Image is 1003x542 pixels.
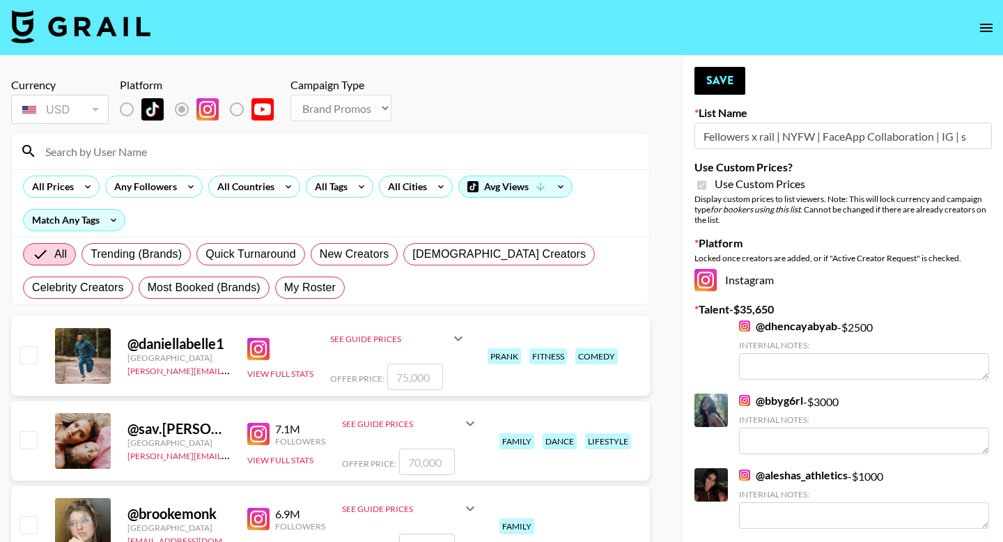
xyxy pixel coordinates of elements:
[37,140,641,162] input: Search by User Name
[739,415,989,425] div: Internal Notes:
[24,210,125,231] div: Match Any Tags
[127,505,231,522] div: @ brookemonk
[459,176,572,197] div: Avg Views
[739,319,989,380] div: - $ 2500
[247,369,313,379] button: View Full Stats
[141,98,164,121] img: TikTok
[290,78,391,92] div: Campaign Type
[247,338,270,360] img: Instagram
[342,504,462,514] div: See Guide Prices
[247,423,270,445] img: Instagram
[710,204,800,215] em: for bookers using this list
[694,67,745,95] button: Save
[330,373,384,384] span: Offer Price:
[543,433,577,449] div: dance
[247,455,313,465] button: View Full Stats
[14,98,106,122] div: USD
[11,78,109,92] div: Currency
[694,253,992,263] div: Locked once creators are added, or if "Active Creator Request" is checked.
[127,438,231,448] div: [GEOGRAPHIC_DATA]
[972,14,1000,42] button: open drawer
[11,10,150,43] img: Grail Talent
[739,394,803,408] a: @bbyg6rl
[306,176,350,197] div: All Tags
[715,177,805,191] span: Use Custom Prices
[275,422,325,436] div: 7.1M
[275,436,325,447] div: Followers
[120,78,285,92] div: Platform
[488,348,521,364] div: prank
[739,340,989,350] div: Internal Notes:
[694,194,992,225] div: Display custom prices to list viewers. Note: This will lock currency and campaign type . Cannot b...
[32,279,124,296] span: Celebrity Creators
[739,395,750,406] img: Instagram
[127,363,334,376] a: [PERSON_NAME][EMAIL_ADDRESS][DOMAIN_NAME]
[342,492,479,525] div: See Guide Prices
[196,98,219,121] img: Instagram
[585,433,631,449] div: lifestyle
[529,348,567,364] div: fitness
[739,394,989,454] div: - $ 3000
[342,407,479,440] div: See Guide Prices
[575,348,618,364] div: comedy
[91,246,182,263] span: Trending (Brands)
[342,419,462,429] div: See Guide Prices
[499,433,534,449] div: family
[739,470,750,481] img: Instagram
[209,176,277,197] div: All Countries
[148,279,261,296] span: Most Booked (Brands)
[387,364,443,390] input: 75,000
[127,353,231,363] div: [GEOGRAPHIC_DATA]
[330,322,467,355] div: See Guide Prices
[739,489,989,500] div: Internal Notes:
[120,95,285,124] div: List locked to Instagram.
[694,302,992,316] label: Talent - $ 35,650
[284,279,336,296] span: My Roster
[127,420,231,438] div: @ sav.[PERSON_NAME]
[330,334,450,344] div: See Guide Prices
[127,448,334,461] a: [PERSON_NAME][EMAIL_ADDRESS][DOMAIN_NAME]
[739,468,989,529] div: - $ 1000
[205,246,296,263] span: Quick Turnaround
[320,246,389,263] span: New Creators
[694,160,992,174] label: Use Custom Prices?
[127,522,231,533] div: [GEOGRAPHIC_DATA]
[127,335,231,353] div: @ daniellabelle1
[694,236,992,250] label: Platform
[694,269,717,291] img: Instagram
[694,269,992,291] div: Instagram
[275,521,325,532] div: Followers
[380,176,430,197] div: All Cities
[275,507,325,521] div: 6.9M
[11,92,109,127] div: Currency is locked to USD
[247,508,270,530] img: Instagram
[739,468,848,482] a: @aleshas_athletics
[24,176,77,197] div: All Prices
[106,176,180,197] div: Any Followers
[412,246,586,263] span: [DEMOGRAPHIC_DATA] Creators
[694,106,992,120] label: List Name
[739,320,750,332] img: Instagram
[739,319,837,333] a: @dhencayabyab
[342,458,396,469] span: Offer Price:
[251,98,274,121] img: YouTube
[399,449,455,475] input: 70,000
[54,246,67,263] span: All
[499,518,534,534] div: family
